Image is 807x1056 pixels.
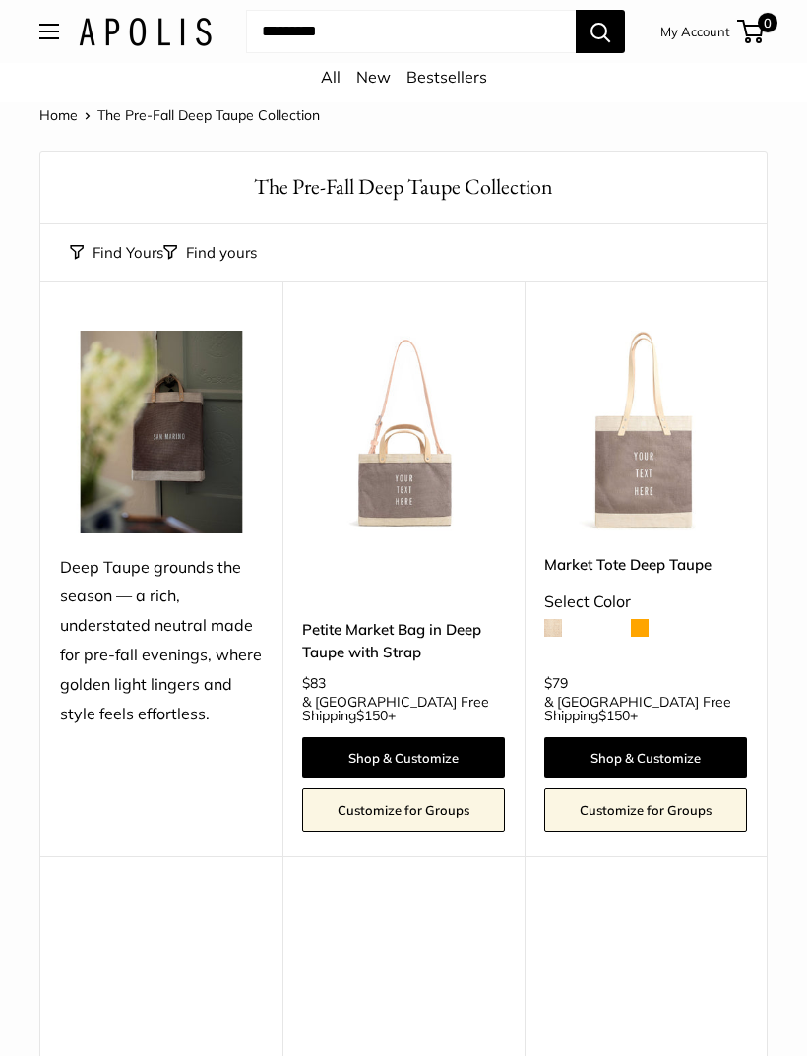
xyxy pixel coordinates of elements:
h1: The Pre-Fall Deep Taupe Collection [70,171,737,202]
a: Bestsellers [406,67,487,87]
img: Deep Taupe grounds the season — a rich, understated neutral made for pre-fall evenings, where gol... [60,331,263,533]
img: Petite Market Bag in Deep Taupe with Strap [302,331,505,533]
a: Shop & Customize [544,737,747,778]
a: Market Tote Deep Taupe [544,553,747,576]
span: $83 [302,674,326,692]
a: Petite Market Bag in Deep Taupe with Strap [302,618,505,664]
a: Shop & Customize [302,737,505,778]
div: Select Color [544,588,747,617]
span: & [GEOGRAPHIC_DATA] Free Shipping + [544,695,747,722]
span: The Pre-Fall Deep Taupe Collection [97,106,320,124]
a: Market Tote Deep TaupeMarket Tote Deep Taupe [544,331,747,533]
div: Deep Taupe grounds the season — a rich, understated neutral made for pre-fall evenings, where gol... [60,553,263,729]
span: & [GEOGRAPHIC_DATA] Free Shipping + [302,695,505,722]
nav: Breadcrumb [39,102,320,128]
a: Home [39,106,78,124]
span: $150 [356,707,388,724]
button: Open menu [39,24,59,39]
span: $150 [598,707,630,724]
span: 0 [758,13,777,32]
img: Market Tote Deep Taupe [544,331,747,533]
a: Customize for Groups [544,788,747,832]
a: 0 [739,20,764,43]
button: Find Yours [70,239,163,267]
a: All [321,67,341,87]
a: My Account [660,20,730,43]
a: New [356,67,391,87]
span: $79 [544,674,568,692]
a: Petite Market Bag in Deep Taupe with StrapPetite Market Bag in Deep Taupe with Strap [302,331,505,533]
a: Customize for Groups [302,788,505,832]
button: Filter collection [163,239,257,267]
img: Apolis [79,18,212,46]
input: Search... [246,10,576,53]
button: Search [576,10,625,53]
